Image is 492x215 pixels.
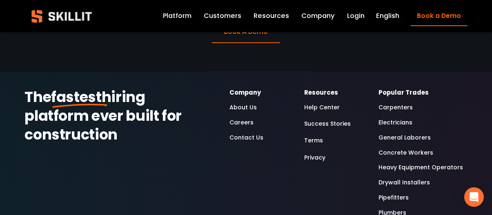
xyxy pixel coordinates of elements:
a: Heavy Equipment Operators [379,163,463,173]
a: General Laborers [379,133,431,143]
img: Skillit [24,4,99,29]
strong: Popular Trades [379,88,429,97]
a: Login [347,11,365,22]
a: Carpenters [379,103,413,113]
a: Success Stories [304,118,351,129]
a: Privacy [304,152,325,163]
a: Concrete Workers [379,148,434,158]
span: Resources [254,11,289,21]
span: English [376,11,399,21]
a: Drywall Installers [379,178,430,188]
a: Company [301,11,335,22]
a: Terms [304,135,323,146]
strong: The [24,87,51,107]
a: Contact Us [229,133,263,143]
strong: hiring platform ever built for construction [24,87,185,144]
strong: Resources [304,88,338,97]
a: About Us [229,103,257,113]
a: Careers [229,118,254,128]
a: Book A Demo [212,21,280,43]
a: Help Center [304,103,340,113]
a: Platform [163,11,191,22]
a: Book a Demo [411,6,468,26]
a: Pipefitters [379,193,409,203]
a: folder dropdown [254,11,289,22]
a: Customers [204,11,241,22]
div: Open Intercom Messenger [464,187,484,207]
div: language picker [376,11,399,22]
strong: Company [229,88,261,97]
strong: fastest [51,87,102,107]
a: Electricians [379,118,413,128]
